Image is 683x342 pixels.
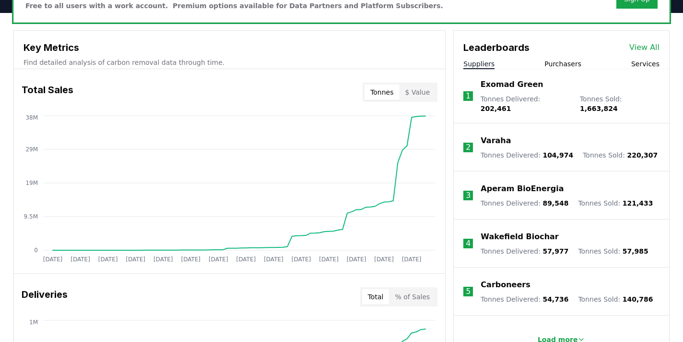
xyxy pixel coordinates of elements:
[24,213,38,220] tspan: 9.5M
[481,279,530,291] a: Carboneers
[466,190,471,201] p: 3
[374,256,394,263] tspan: [DATE]
[542,151,573,159] span: 104,974
[578,294,653,304] p: Tonnes Sold :
[25,180,38,186] tspan: 19M
[365,85,399,100] button: Tonnes
[466,90,471,102] p: 1
[209,256,228,263] tspan: [DATE]
[347,256,366,263] tspan: [DATE]
[481,94,570,113] p: Tonnes Delivered :
[481,105,511,112] span: 202,461
[34,247,38,254] tspan: 0
[623,247,648,255] span: 57,985
[292,256,311,263] tspan: [DATE]
[153,256,173,263] tspan: [DATE]
[481,294,568,304] p: Tonnes Delivered :
[481,231,558,243] a: Wakefield Biochar
[25,1,443,11] p: Free to all users with a work account. Premium options available for Data Partners and Platform S...
[623,199,653,207] span: 121,433
[627,151,658,159] span: 220,307
[22,83,73,102] h3: Total Sales
[623,295,653,303] span: 140,786
[98,256,118,263] tspan: [DATE]
[466,238,471,249] p: 4
[24,58,436,67] p: Find detailed analysis of carbon removal data through time.
[126,256,145,263] tspan: [DATE]
[544,59,581,69] button: Purchasers
[402,256,422,263] tspan: [DATE]
[631,59,659,69] button: Services
[400,85,436,100] button: $ Value
[181,256,200,263] tspan: [DATE]
[481,198,568,208] p: Tonnes Delivered :
[43,256,63,263] tspan: [DATE]
[466,142,471,153] p: 2
[71,256,90,263] tspan: [DATE]
[481,183,564,195] a: Aperam BioEnergia
[580,94,659,113] p: Tonnes Sold :
[629,42,659,53] a: View All
[25,114,38,121] tspan: 38M
[481,150,573,160] p: Tonnes Delivered :
[463,40,530,55] h3: Leaderboards
[22,287,68,306] h3: Deliveries
[362,289,389,305] button: Total
[466,286,471,297] p: 5
[481,135,511,147] a: Varaha
[583,150,658,160] p: Tonnes Sold :
[29,319,38,326] tspan: 1M
[481,79,543,90] a: Exomad Green
[542,295,568,303] span: 54,736
[580,105,618,112] span: 1,663,824
[481,246,568,256] p: Tonnes Delivered :
[463,59,495,69] button: Suppliers
[542,199,568,207] span: 89,548
[236,256,256,263] tspan: [DATE]
[25,146,38,153] tspan: 29M
[389,289,436,305] button: % of Sales
[319,256,339,263] tspan: [DATE]
[264,256,283,263] tspan: [DATE]
[578,198,653,208] p: Tonnes Sold :
[24,40,436,55] h3: Key Metrics
[542,247,568,255] span: 57,977
[578,246,648,256] p: Tonnes Sold :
